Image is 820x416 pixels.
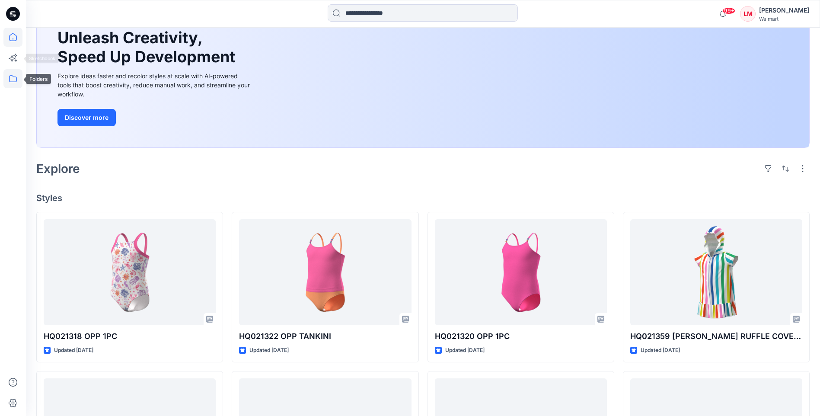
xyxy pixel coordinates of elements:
a: Discover more [57,109,252,126]
div: LM [740,6,756,22]
p: HQ021359 [PERSON_NAME] RUFFLE COVER UP [630,330,802,342]
h4: Styles [36,193,810,203]
p: HQ021320 OPP 1PC [435,330,607,342]
div: Walmart [759,16,809,22]
h2: Explore [36,162,80,176]
a: HQ021322 OPP TANKINI [239,219,411,325]
p: Updated [DATE] [54,346,93,355]
div: [PERSON_NAME] [759,5,809,16]
p: HQ021322 OPP TANKINI [239,330,411,342]
span: 99+ [722,7,735,14]
p: HQ021318 OPP 1PC [44,330,216,342]
a: HQ021318 OPP 1PC [44,219,216,325]
div: Explore ideas faster and recolor styles at scale with AI-powered tools that boost creativity, red... [57,71,252,99]
h1: Unleash Creativity, Speed Up Development [57,29,239,66]
p: Updated [DATE] [445,346,485,355]
p: Updated [DATE] [641,346,680,355]
p: Updated [DATE] [249,346,289,355]
a: HQ021359 TERRY ZIP RUFFLE COVER UP [630,219,802,325]
a: HQ021320 OPP 1PC [435,219,607,325]
button: Discover more [57,109,116,126]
